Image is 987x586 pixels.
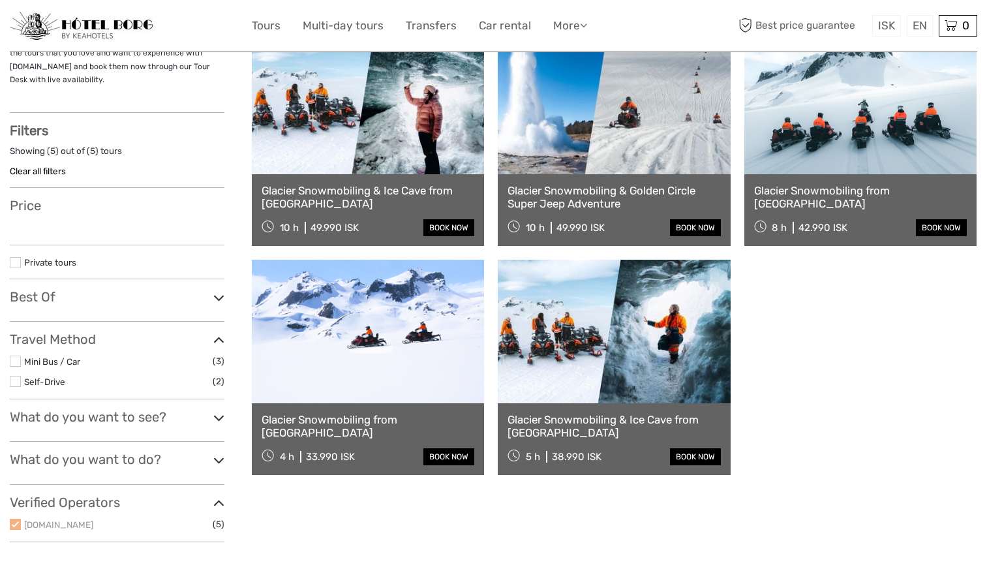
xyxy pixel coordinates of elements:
a: book now [423,448,474,465]
label: 5 [50,145,55,157]
span: (5) [213,517,224,532]
span: 4 h [280,451,294,463]
div: EN [907,15,933,37]
span: 10 h [526,222,545,234]
a: Self-Drive [24,377,65,387]
a: More [553,16,587,35]
a: Transfers [406,16,457,35]
h3: Best Of [10,289,224,305]
a: book now [423,219,474,236]
strong: Filters [10,123,48,138]
h3: Verified Operators [10,495,224,510]
a: Glacier Snowmobiling & Golden Circle Super Jeep Adventure [508,184,720,211]
span: 10 h [280,222,299,234]
a: Glacier Snowmobiling from [GEOGRAPHIC_DATA] [262,413,474,440]
h3: Travel Method [10,332,224,347]
a: book now [670,448,721,465]
a: Clear all filters [10,166,66,176]
div: 33.990 ISK [306,451,355,463]
span: 5 h [526,451,540,463]
div: 42.990 ISK [798,222,847,234]
a: Glacier Snowmobiling & Ice Cave from [GEOGRAPHIC_DATA] [262,184,474,211]
a: book now [916,219,967,236]
span: 0 [960,19,971,32]
div: 38.990 ISK [552,451,601,463]
a: Private tours [24,257,76,268]
a: Tours [252,16,281,35]
label: 5 [90,145,95,157]
h3: What do you want to do? [10,452,224,467]
a: [DOMAIN_NAME] [24,519,93,530]
div: 49.990 ISK [556,222,605,234]
span: 8 h [772,222,787,234]
a: Car rental [479,16,531,35]
h3: Price [10,198,224,213]
span: Best price guarantee [735,15,869,37]
span: (2) [213,374,224,389]
div: Showing ( ) out of ( ) tours [10,145,224,165]
a: Glacier Snowmobiling from [GEOGRAPHIC_DATA] [754,184,967,211]
a: Mini Bus / Car [24,356,80,367]
div: 49.990 ISK [311,222,359,234]
a: Glacier Snowmobiling & Ice Cave from [GEOGRAPHIC_DATA] [508,413,720,440]
span: (3) [213,354,224,369]
a: book now [670,219,721,236]
h3: What do you want to see? [10,409,224,425]
a: Multi-day tours [303,16,384,35]
img: 97-048fac7b-21eb-4351-ac26-83e096b89eb3_logo_small.jpg [10,12,153,40]
span: ISK [878,19,895,32]
p: Tours and Activities operated by . Find the tours that you love and want to experience with [DOMA... [10,33,224,87]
